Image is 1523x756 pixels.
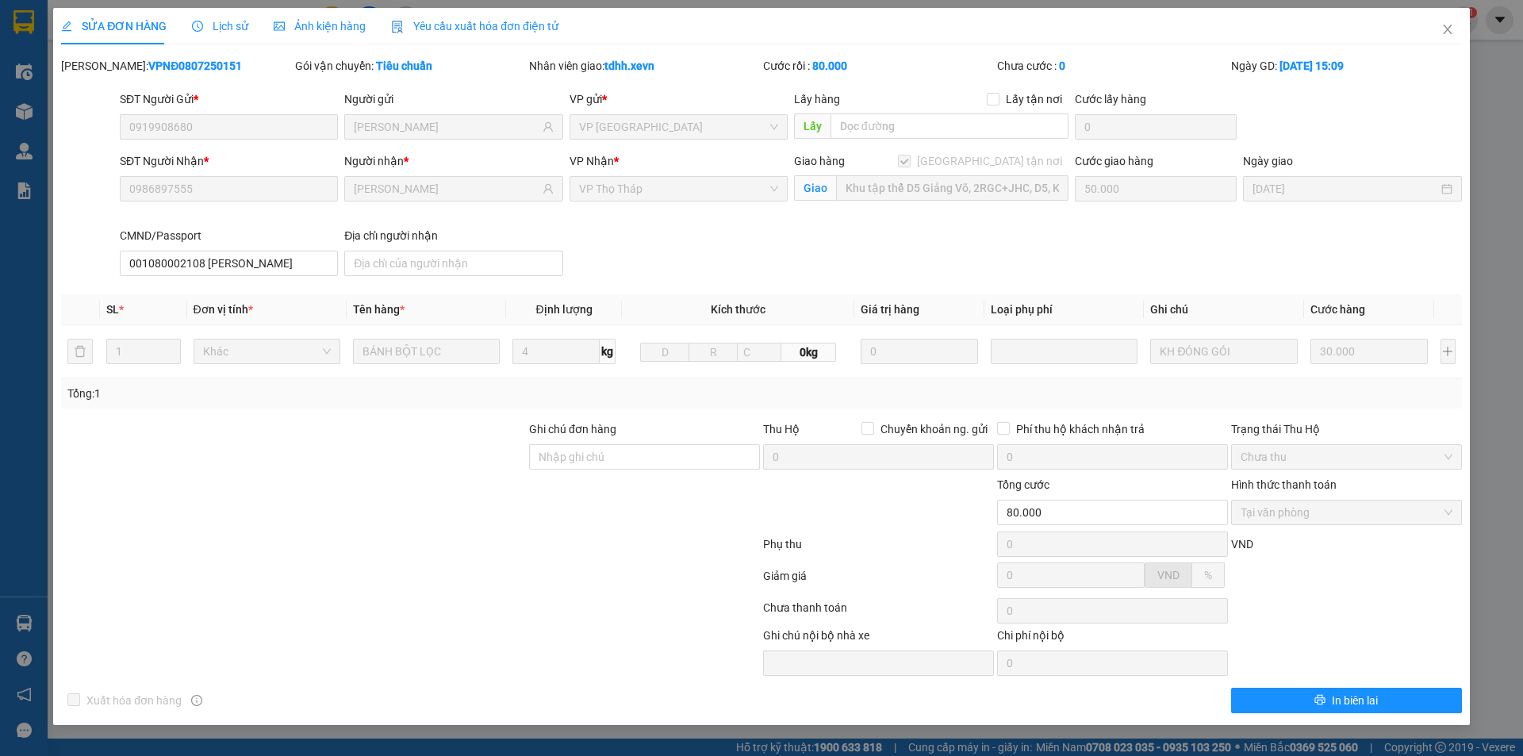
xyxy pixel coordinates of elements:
span: Giao hàng [794,155,845,167]
b: 0 [1059,59,1065,72]
input: Giao tận nơi [836,175,1068,201]
input: Tên người nhận [354,180,539,198]
label: Cước lấy hàng [1075,93,1146,106]
span: Đơn vị tính [194,303,253,316]
input: C [737,343,781,362]
div: SĐT Người Nhận [120,152,338,170]
span: VP Nam Định [579,115,778,139]
input: 0 [1310,339,1429,364]
span: Tên hàng [353,303,405,316]
span: Tổng cước [997,478,1049,491]
input: 0 [861,339,979,364]
span: Lấy hàng [794,93,840,106]
div: Chưa cước : [997,57,1228,75]
label: Ghi chú đơn hàng [529,423,616,436]
span: Chưa thu [1241,445,1452,469]
input: Ghi Chú [1150,339,1297,364]
span: Lịch sử [192,20,248,33]
span: printer [1314,694,1325,707]
div: VP gửi [570,90,788,108]
span: Kích thước [711,303,765,316]
span: Giao [794,175,836,201]
span: % [1204,569,1212,581]
label: Ngày giao [1243,155,1293,167]
div: Phụ thu [761,535,996,563]
span: user [543,183,554,194]
span: close [1441,23,1454,36]
span: SỬA ĐƠN HÀNG [61,20,167,33]
input: Ghi chú đơn hàng [529,444,760,470]
b: tdhh.xevn [604,59,654,72]
span: Tại văn phòng [1241,501,1452,524]
div: Cước rồi : [763,57,994,75]
span: Ảnh kiện hàng [274,20,366,33]
img: icon [391,21,404,33]
label: Cước giao hàng [1075,155,1153,167]
b: Tiêu chuẩn [376,59,432,72]
div: Chưa thanh toán [761,599,996,627]
input: D [640,343,689,362]
label: Hình thức thanh toán [1231,478,1337,491]
span: Lấy tận nơi [999,90,1068,108]
button: Close [1425,8,1470,52]
div: Trạng thái Thu Hộ [1231,420,1462,438]
div: SĐT Người Gửi [120,90,338,108]
span: In biên lai [1332,692,1378,709]
span: picture [274,21,285,32]
input: Ngày giao [1253,180,1437,198]
span: Giá trị hàng [861,303,919,316]
input: R [689,343,738,362]
div: Gói vận chuyển: [295,57,526,75]
span: Cước hàng [1310,303,1365,316]
input: Địa chỉ của người nhận [344,251,562,276]
div: CMND/Passport [120,227,338,244]
div: Người nhận [344,152,562,170]
div: Chi phí nội bộ [997,627,1228,650]
span: Thu Hộ [763,423,800,436]
span: Khác [203,340,331,363]
b: [DATE] 15:09 [1279,59,1344,72]
span: VND [1157,569,1180,581]
span: clock-circle [192,21,203,32]
span: info-circle [191,695,202,706]
button: printerIn biên lai [1231,688,1462,713]
input: Cước giao hàng [1075,176,1237,201]
span: Yêu cầu xuất hóa đơn điện tử [391,20,558,33]
span: VND [1231,538,1253,551]
span: user [543,121,554,132]
th: Loại phụ phí [984,294,1144,325]
span: [GEOGRAPHIC_DATA] tận nơi [911,152,1068,170]
input: Dọc đường [831,113,1068,139]
span: edit [61,21,72,32]
span: Định lượng [535,303,592,316]
span: VP Thọ Tháp [579,177,778,201]
div: Giảm giá [761,567,996,595]
b: VPNĐ0807250151 [148,59,242,72]
span: Xuất hóa đơn hàng [80,692,188,709]
span: kg [600,339,616,364]
div: Nhân viên giao: [529,57,760,75]
button: plus [1441,339,1456,364]
button: delete [67,339,93,364]
div: Người gửi [344,90,562,108]
div: [PERSON_NAME]: [61,57,292,75]
span: Chuyển khoản ng. gửi [874,420,994,438]
input: Tên người gửi [354,118,539,136]
b: 80.000 [812,59,847,72]
div: Ghi chú nội bộ nhà xe [763,627,994,650]
span: Phí thu hộ khách nhận trả [1010,420,1151,438]
input: Cước lấy hàng [1075,114,1237,140]
div: Tổng: 1 [67,385,588,402]
input: VD: Bàn, Ghế [353,339,500,364]
div: Ngày GD: [1231,57,1462,75]
span: VP Nhận [570,155,614,167]
div: Địa chỉ người nhận [344,227,562,244]
th: Ghi chú [1144,294,1303,325]
span: 0kg [781,343,835,362]
span: Lấy [794,113,831,139]
span: SL [106,303,119,316]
